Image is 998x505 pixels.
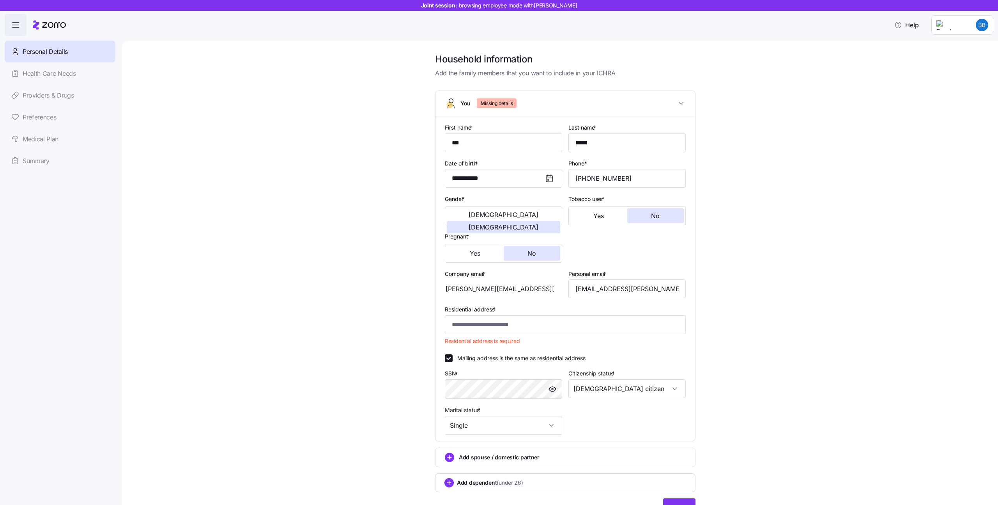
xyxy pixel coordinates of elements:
[568,379,686,398] input: Select citizenship status
[894,20,919,30] span: Help
[445,195,466,203] label: Gender
[593,213,604,219] span: Yes
[568,169,686,188] input: Phone
[435,91,695,116] button: YouMissing details
[453,354,586,362] label: Mailing address is the same as residential address
[568,195,606,203] label: Tobacco user
[435,53,695,65] h1: Household information
[497,479,523,487] span: (under 26)
[568,279,686,298] input: Email
[527,250,536,256] span: No
[936,20,964,30] img: Employer logo
[445,337,520,345] span: Residential address is required
[481,98,513,108] span: Missing details
[976,19,988,31] img: 27d4347dca9ab15c86092647e422bb76
[435,116,695,441] div: YouMissing details
[469,224,538,230] span: [DEMOGRAPHIC_DATA]
[5,41,115,62] a: Personal Details
[445,416,562,435] input: Select marital status
[457,479,523,487] span: Add dependent
[445,159,480,168] label: Date of birth
[459,453,540,461] span: Add spouse / domestic partner
[651,213,660,219] span: No
[568,159,587,168] label: Phone*
[435,68,695,78] span: Add the family members that you want to include in your ICHRA
[445,369,460,378] label: SSN
[470,250,480,256] span: Yes
[445,453,454,462] svg: add icon
[469,212,538,218] span: [DEMOGRAPHIC_DATA]
[445,232,471,241] label: Pregnant
[459,2,577,9] span: browsing employee mode with [PERSON_NAME]
[568,270,608,278] label: Personal email
[460,100,471,107] span: You
[568,123,598,132] label: Last name
[421,2,577,9] span: Joint session:
[445,270,487,278] label: Company email
[445,123,474,132] label: First name
[888,17,925,33] button: Help
[445,305,497,314] label: Residential address
[23,47,68,57] span: Personal Details
[445,406,482,414] label: Marital status
[444,478,454,487] svg: add icon
[568,369,616,378] label: Citizenship status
